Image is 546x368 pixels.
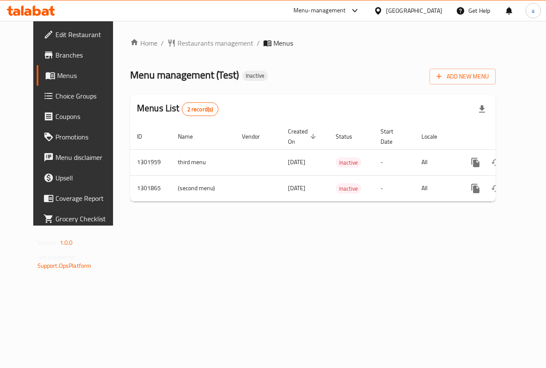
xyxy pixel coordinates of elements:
a: Promotions [37,127,125,147]
div: Inactive [336,157,361,168]
a: Menus [37,65,125,86]
a: Home [130,38,157,48]
a: Coupons [37,106,125,127]
span: Vendor [242,131,271,142]
span: [DATE] [288,183,305,194]
li: / [257,38,260,48]
div: Total records count [182,102,219,116]
a: Support.OpsPlatform [38,260,92,271]
span: Inactive [336,158,361,168]
div: Inactive [336,183,361,194]
span: Branches [55,50,118,60]
span: Version: [38,237,58,248]
li: / [161,38,164,48]
a: Upsell [37,168,125,188]
span: Grocery Checklist [55,214,118,224]
button: Change Status [486,178,506,199]
button: Add New Menu [430,69,496,84]
span: Created On [288,126,319,147]
span: Status [336,131,363,142]
td: All [415,149,459,175]
span: Inactive [242,72,268,79]
a: Edit Restaurant [37,24,125,45]
a: Restaurants management [167,38,253,48]
span: Menus [273,38,293,48]
button: Change Status [486,152,506,173]
span: 1.0.0 [60,237,73,248]
span: Menus [57,70,118,81]
span: a [531,6,534,15]
a: Grocery Checklist [37,209,125,229]
span: Inactive [336,184,361,194]
span: Start Date [380,126,404,147]
span: ID [137,131,153,142]
span: Name [178,131,204,142]
span: Promotions [55,132,118,142]
a: Coverage Report [37,188,125,209]
td: All [415,175,459,201]
span: [DATE] [288,156,305,168]
td: 1301865 [130,175,171,201]
span: Restaurants management [177,38,253,48]
span: Coverage Report [55,193,118,203]
span: Upsell [55,173,118,183]
div: Menu-management [293,6,346,16]
nav: breadcrumb [130,38,496,48]
h2: Menus List [137,102,218,116]
span: Menu management ( Test ) [130,65,239,84]
td: - [374,149,415,175]
span: 2 record(s) [182,105,218,113]
span: Add New Menu [436,71,489,82]
a: Menu disclaimer [37,147,125,168]
a: Branches [37,45,125,65]
span: Coupons [55,111,118,122]
span: Locale [421,131,448,142]
td: (second menu) [171,175,235,201]
td: 1301959 [130,149,171,175]
span: Menu disclaimer [55,152,118,162]
a: Choice Groups [37,86,125,106]
td: - [374,175,415,201]
span: Choice Groups [55,91,118,101]
div: [GEOGRAPHIC_DATA] [386,6,442,15]
span: Edit Restaurant [55,29,118,40]
span: Get support on: [38,252,77,263]
div: Export file [472,99,492,119]
button: more [465,152,486,173]
td: third menu [171,149,235,175]
button: more [465,178,486,199]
